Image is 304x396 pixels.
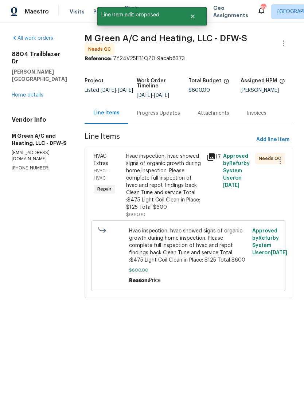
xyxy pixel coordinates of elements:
[101,88,133,93] span: -
[137,93,169,98] span: -
[93,109,120,117] div: Line Items
[198,110,229,117] div: Attachments
[223,78,229,88] span: The total cost of line items that have been proposed by Opendoor. This sum includes line items th...
[126,212,145,217] span: $600.00
[12,132,67,147] h5: M Green A/C and Heating, LLC - DFW-S
[137,110,180,117] div: Progress Updates
[94,185,114,193] span: Repair
[85,88,133,93] span: Listed
[85,34,247,43] span: M Green A/C and Heating, LLC - DFW-S
[93,8,116,15] span: Projects
[126,153,203,211] div: Hvac inspection, hvac showed signs of organic growth during home inspection. Please complete full...
[253,133,292,146] button: Add line item
[247,110,266,117] div: Invoices
[137,78,189,89] h5: Work Order Timeline
[129,267,248,274] span: $600.00
[97,7,181,23] span: Line item edit proposed
[223,154,250,188] span: Approved by Refurby System User on
[207,153,218,161] div: 17
[25,8,49,15] span: Maestro
[181,9,205,24] button: Close
[223,183,239,188] span: [DATE]
[188,88,210,93] span: $600.00
[256,135,289,144] span: Add line item
[12,116,67,123] h4: Vendor Info
[12,51,67,65] h2: 8804 Trailblazer Dr
[88,46,114,53] span: Needs QC
[261,4,266,12] div: 39
[259,155,284,162] span: Needs QC
[12,165,67,171] p: [PHONE_NUMBER]
[213,4,248,19] span: Geo Assignments
[101,88,116,93] span: [DATE]
[94,154,108,166] span: HVAC Extras
[70,8,85,15] span: Visits
[188,78,221,83] h5: Total Budget
[154,93,169,98] span: [DATE]
[12,150,67,162] p: [EMAIL_ADDRESS][DOMAIN_NAME]
[129,227,248,264] span: Hvac inspection, hvac showed signs of organic growth during home inspection. Please complete full...
[149,278,161,283] span: Price
[85,78,104,83] h5: Project
[12,93,43,98] a: Home details
[85,55,292,62] div: 7Y24V25EB1QZ0-9acab8373
[118,88,133,93] span: [DATE]
[85,133,253,146] span: Line Items
[125,4,143,19] span: Work Orders
[252,228,287,255] span: Approved by Refurby System User on
[12,36,53,41] a: All work orders
[271,250,287,255] span: [DATE]
[241,78,277,83] h5: Assigned HPM
[94,169,109,180] span: HVAC - HVAC
[85,56,112,61] b: Reference:
[129,278,149,283] span: Reason:
[241,88,293,93] div: [PERSON_NAME]
[12,68,67,83] h5: [PERSON_NAME][GEOGRAPHIC_DATA]
[279,78,285,88] span: The hpm assigned to this work order.
[137,93,152,98] span: [DATE]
